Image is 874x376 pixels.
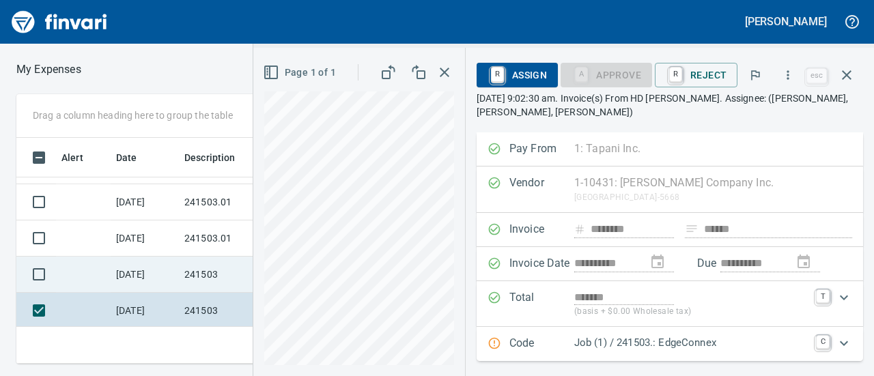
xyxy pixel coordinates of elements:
[61,149,83,166] span: Alert
[16,61,81,78] nav: breadcrumb
[491,67,504,82] a: R
[666,63,727,87] span: Reject
[477,91,863,119] p: [DATE] 9:02:30 am. Invoice(s) From HD [PERSON_NAME]. Assignee: ([PERSON_NAME], [PERSON_NAME], [PE...
[574,335,808,351] p: Job (1) / 241503.: EdgeConnex
[477,63,558,87] button: RAssign
[509,335,574,353] p: Code
[111,220,179,257] td: [DATE]
[806,68,827,83] a: esc
[111,257,179,293] td: [DATE]
[816,289,830,303] a: T
[33,109,233,122] p: Drag a column heading here to group the table
[803,59,863,91] span: Close invoice
[179,184,302,220] td: 241503.01
[179,293,302,329] td: 241503
[740,60,770,90] button: Flag
[477,281,863,327] div: Expand
[260,60,341,85] button: Page 1 of 1
[111,184,179,220] td: [DATE]
[488,63,547,87] span: Assign
[773,60,803,90] button: More
[8,5,111,38] img: Finvari
[655,63,737,87] button: RReject
[116,149,155,166] span: Date
[669,67,682,82] a: R
[745,14,827,29] h5: [PERSON_NAME]
[816,335,830,349] a: C
[184,149,253,166] span: Description
[266,64,336,81] span: Page 1 of 1
[116,149,137,166] span: Date
[184,149,236,166] span: Description
[111,293,179,329] td: [DATE]
[509,289,574,319] p: Total
[742,11,830,32] button: [PERSON_NAME]
[574,305,808,319] p: (basis + $0.00 Wholesale tax)
[16,61,81,78] p: My Expenses
[561,68,652,80] div: Job Phase required
[179,220,302,257] td: 241503.01
[61,149,101,166] span: Alert
[179,257,302,293] td: 241503
[477,327,863,361] div: Expand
